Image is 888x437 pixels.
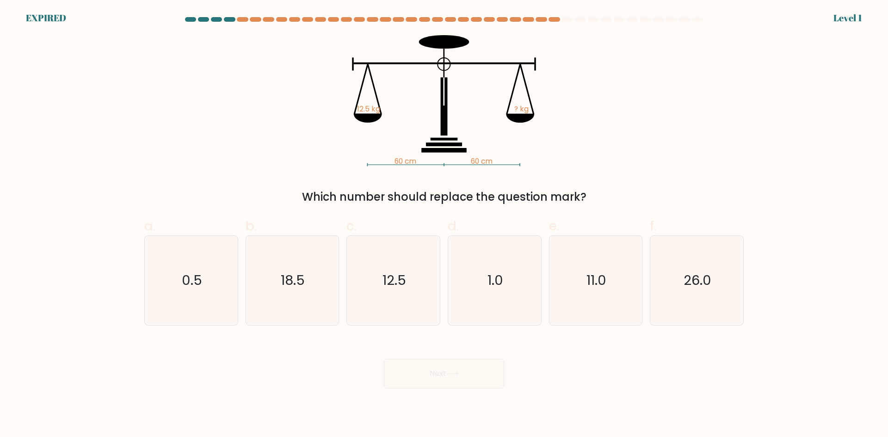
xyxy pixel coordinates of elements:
text: 18.5 [281,271,305,289]
tspan: 60 cm [395,156,416,166]
text: 0.5 [182,271,202,289]
tspan: ? kg [514,104,529,114]
span: e. [549,217,559,235]
tspan: 60 cm [471,156,493,166]
span: a. [144,217,155,235]
span: d. [448,217,459,235]
div: Level 1 [833,11,862,25]
div: Which number should replace the question mark? [150,189,738,205]
text: 11.0 [586,271,606,289]
span: c. [346,217,357,235]
text: 1.0 [487,271,503,289]
text: 12.5 [382,271,406,289]
span: b. [246,217,257,235]
span: f. [650,217,656,235]
tspan: 12.5 kg [357,104,380,114]
text: 26.0 [684,271,712,289]
div: EXPIRED [26,11,66,25]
